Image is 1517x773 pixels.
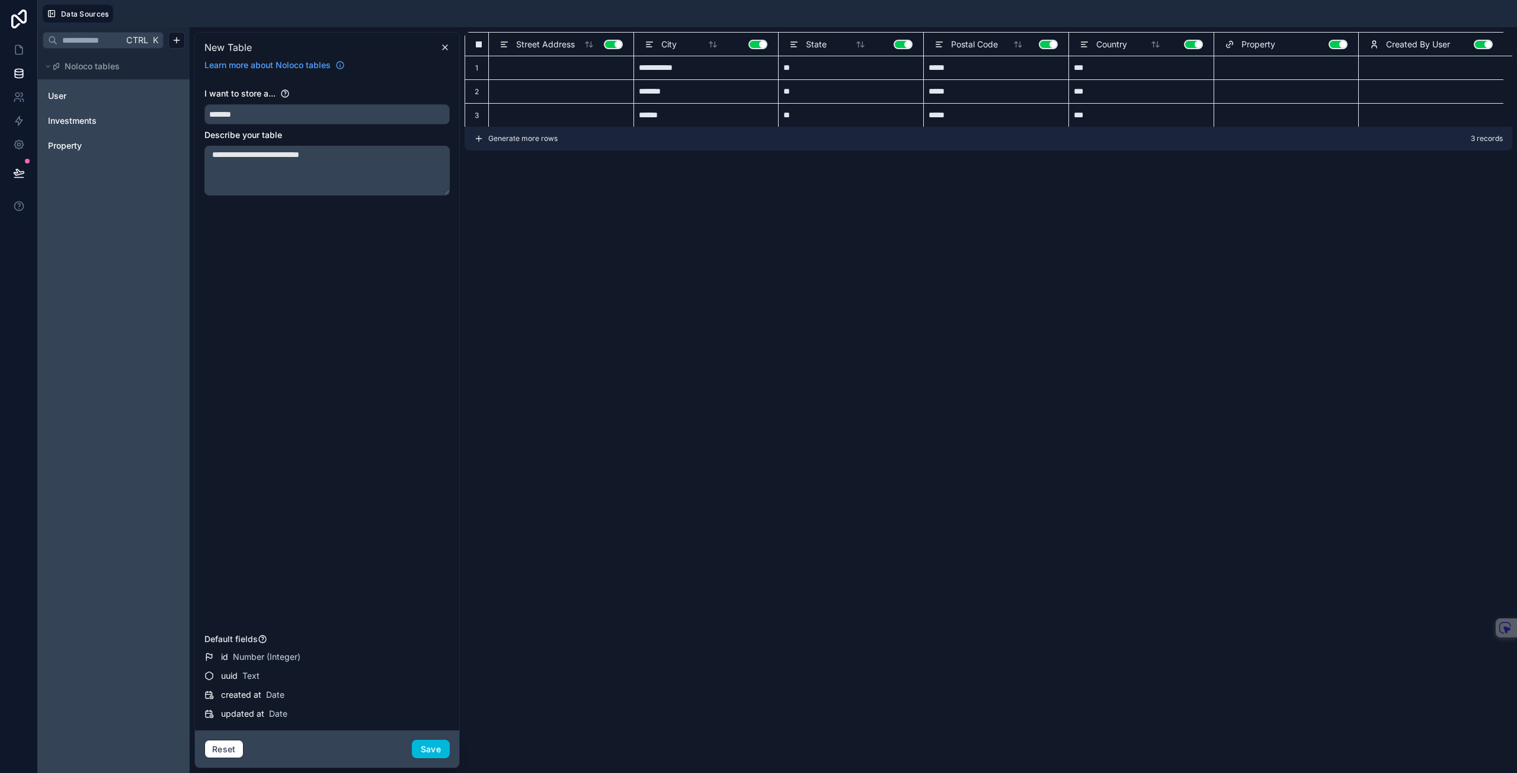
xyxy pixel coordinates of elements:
[465,56,488,79] div: 1
[516,39,575,50] span: Street Address
[48,115,144,127] a: Investments
[221,651,228,663] span: id
[412,740,450,759] button: Save
[951,39,998,50] span: Postal Code
[233,651,300,663] span: Number (Integer)
[61,9,109,18] span: Data Sources
[474,127,558,150] button: Generate more rows
[269,708,287,720] span: Date
[242,670,260,682] span: Text
[661,39,677,50] span: City
[151,36,159,44] span: K
[48,115,97,127] span: Investments
[204,88,276,98] span: I want to store a...
[43,86,185,105] div: User
[1241,39,1275,50] span: Property
[221,689,261,701] span: created at
[204,59,331,71] span: Learn more about Noloco tables
[465,79,488,103] div: 2
[204,634,258,644] span: Default fields
[221,670,238,682] span: uuid
[48,90,66,102] span: User
[204,740,244,759] button: Reset
[1096,39,1127,50] span: Country
[48,140,144,152] a: Property
[43,136,185,155] div: Property
[43,111,185,130] div: Investments
[465,103,488,127] div: 3
[266,689,284,701] span: Date
[48,90,144,102] a: User
[43,5,113,23] button: Data Sources
[488,134,558,143] span: Generate more rows
[1386,39,1450,50] span: Created By User
[204,130,282,140] span: Describe your table
[43,58,178,75] button: Noloco tables
[806,39,827,50] span: State
[125,33,149,47] span: Ctrl
[48,140,82,152] span: Property
[200,59,350,71] a: Learn more about Noloco tables
[221,708,264,720] span: updated at
[204,40,252,54] span: New Table
[1471,134,1503,143] span: 3 records
[65,60,120,72] span: Noloco tables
